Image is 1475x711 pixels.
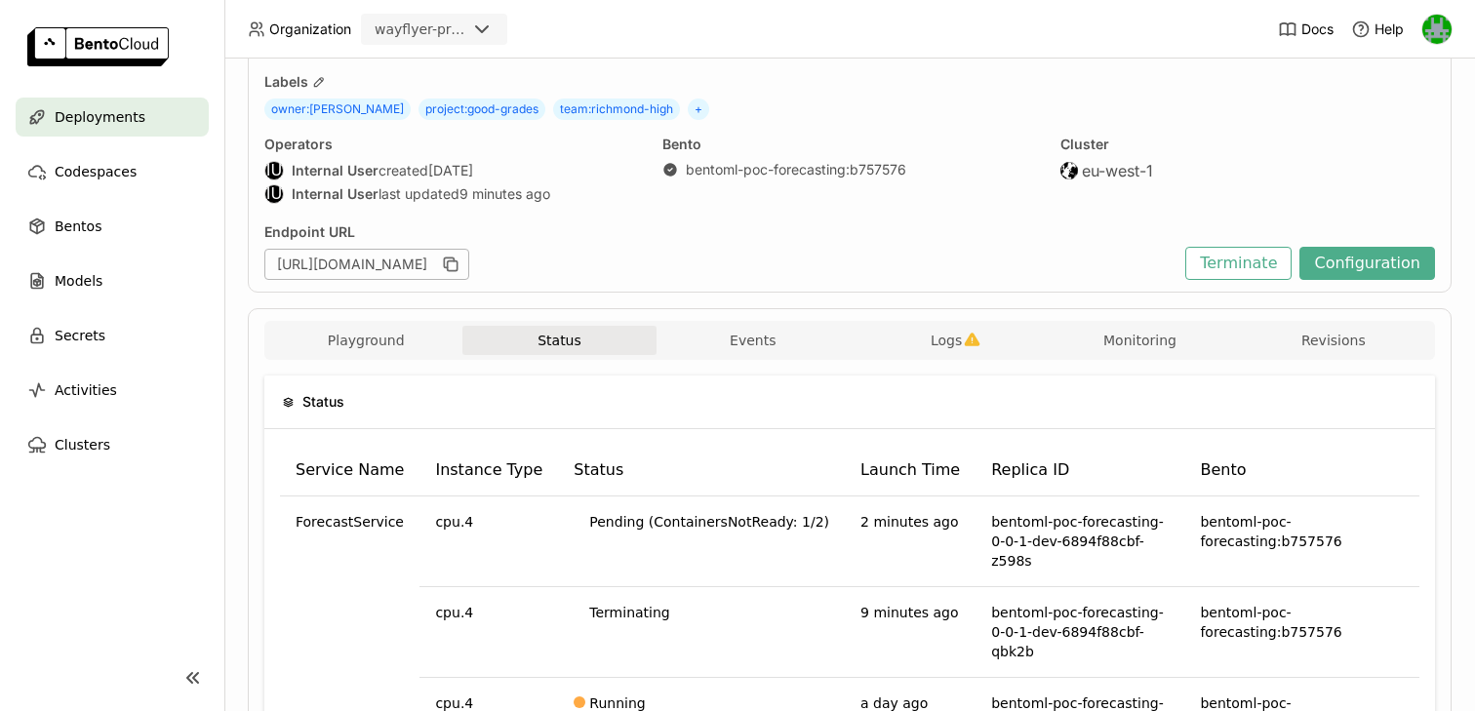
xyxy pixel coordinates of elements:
span: 9 minutes ago [459,185,550,203]
strong: Internal User [292,185,379,203]
div: IU [265,185,283,203]
input: Selected wayflyer-prod. [468,20,470,40]
span: Logs [931,332,962,349]
a: Bentos [16,207,209,246]
th: Launch Time [845,445,976,496]
a: Deployments [16,98,209,137]
div: last updated [264,184,639,204]
img: logo [27,27,169,66]
td: bentoml-poc-forecasting:b757576 [1184,496,1388,587]
button: Configuration [1299,247,1435,280]
div: Internal User [264,184,284,204]
span: a day ago [860,695,928,711]
span: Help [1375,20,1404,38]
span: Activities [55,378,117,402]
span: + [688,99,709,120]
span: Clusters [55,433,110,456]
td: bentoml-poc-forecasting-0-0-1-dev-6894f88cbf-z598s [976,496,1184,587]
a: Models [16,261,209,300]
a: Activities [16,371,209,410]
div: Internal User [264,161,284,180]
div: IU [265,162,283,179]
a: bentoml-poc-forecasting:b757576 [686,161,906,178]
span: Status [302,391,344,413]
th: Status [558,445,845,496]
button: Events [657,326,850,355]
span: Models [55,269,102,293]
div: Endpoint URL [264,223,1176,241]
span: owner : [PERSON_NAME] [264,99,411,120]
div: Bento [662,136,1037,153]
button: Revisions [1237,326,1430,355]
th: Service Name [280,445,419,496]
strong: Internal User [292,162,379,179]
button: Status [462,326,656,355]
button: Terminate [1185,247,1292,280]
th: Bento [1184,445,1388,496]
span: Codespaces [55,160,137,183]
td: cpu.4 [419,496,558,587]
span: Docs [1301,20,1334,38]
td: Pending (ContainersNotReady: 1/2) [558,496,845,587]
button: Monitoring [1043,326,1236,355]
a: Secrets [16,316,209,355]
div: created [264,161,639,180]
span: Organization [269,20,351,38]
span: Deployments [55,105,145,129]
span: ForecastService [296,512,404,532]
span: Secrets [55,324,105,347]
td: Terminating [558,587,845,678]
div: Labels [264,73,1435,91]
span: Bentos [55,215,101,238]
button: Playground [269,326,462,355]
a: Codespaces [16,152,209,191]
td: bentoml-poc-forecasting-0-0-1-dev-6894f88cbf-qbk2b [976,587,1184,678]
div: Cluster [1060,136,1435,153]
a: Docs [1278,20,1334,39]
a: Clusters [16,425,209,464]
th: Replica ID [976,445,1184,496]
td: cpu.4 [419,587,558,678]
span: team : richmond-high [553,99,680,120]
div: Help [1351,20,1404,39]
th: Instance Type [419,445,558,496]
span: eu-west-1 [1082,161,1153,180]
div: wayflyer-prod [375,20,466,39]
div: Operators [264,136,639,153]
td: bentoml-poc-forecasting:b757576 [1184,587,1388,678]
img: Sean Hickey [1422,15,1452,44]
div: [URL][DOMAIN_NAME] [264,249,469,280]
span: 9 minutes ago [860,605,959,620]
span: project : good-grades [419,99,545,120]
span: 2 minutes ago [860,514,959,530]
span: [DATE] [428,162,473,179]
